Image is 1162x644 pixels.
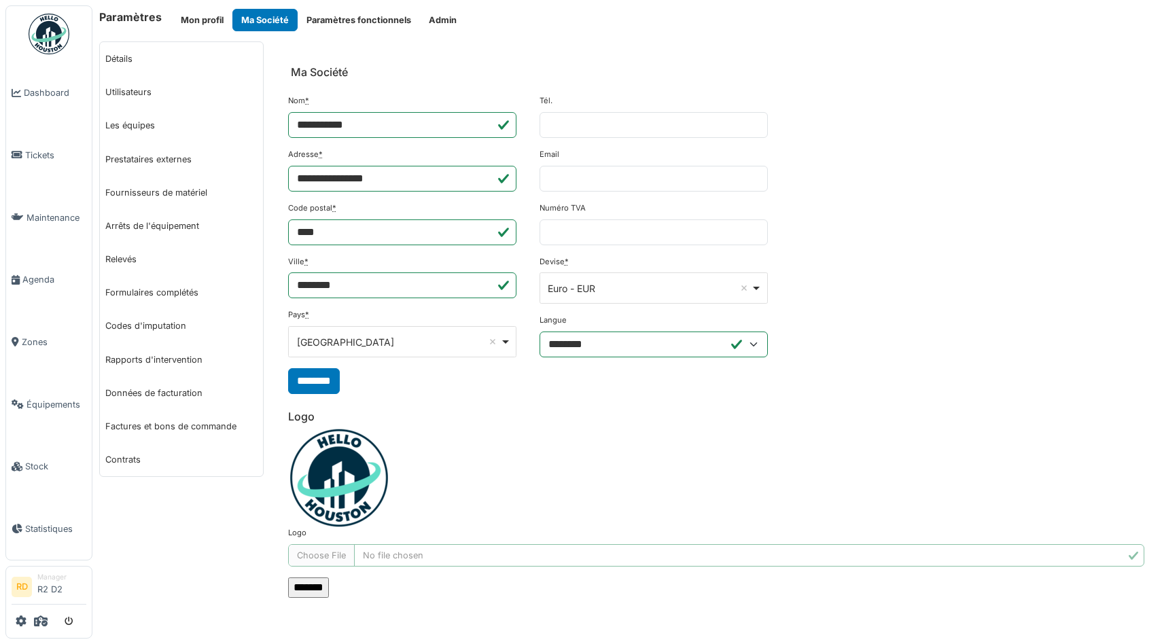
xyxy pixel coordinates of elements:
[27,398,86,411] span: Équipements
[6,311,92,374] a: Zones
[288,527,306,539] label: Logo
[332,203,336,213] abbr: Requis
[305,96,309,105] abbr: Requis
[486,335,499,348] button: Remove item: 'BE'
[288,309,309,321] label: Pays
[100,343,263,376] a: Rapports d'intervention
[232,9,298,31] button: Ma Société
[100,309,263,342] a: Codes d'imputation
[540,202,586,214] label: Numéro TVA
[25,149,86,162] span: Tickets
[100,109,263,142] a: Les équipes
[6,186,92,249] a: Maintenance
[297,335,500,349] div: [GEOGRAPHIC_DATA]
[37,572,86,601] li: R2 D2
[540,315,567,326] label: Langue
[6,435,92,498] a: Stock
[12,577,32,597] li: RD
[100,75,263,109] a: Utilisateurs
[100,410,263,443] a: Factures et bons de commande
[22,336,86,348] span: Zones
[6,124,92,187] a: Tickets
[22,273,86,286] span: Agenda
[100,42,263,75] a: Détails
[100,176,263,209] a: Fournisseurs de matériel
[172,9,232,31] button: Mon profil
[288,149,323,160] label: Adresse
[37,572,86,582] div: Manager
[100,276,263,309] a: Formulaires complétés
[100,143,263,176] a: Prestataires externes
[100,209,263,243] a: Arrêts de l'équipement
[288,410,1144,423] h6: Logo
[99,11,162,24] h6: Paramètres
[27,211,86,224] span: Maintenance
[319,149,323,159] abbr: Requis
[6,373,92,435] a: Équipements
[24,86,86,99] span: Dashboard
[305,310,309,319] abbr: Requis
[548,281,751,296] div: Euro - EUR
[100,443,263,476] a: Contrats
[298,9,420,31] button: Paramètres fonctionnels
[304,257,309,266] abbr: Requis
[25,460,86,473] span: Stock
[6,62,92,124] a: Dashboard
[565,257,569,266] abbr: Requis
[540,256,569,268] label: Devise
[6,498,92,560] a: Statistiques
[6,249,92,311] a: Agenda
[25,522,86,535] span: Statistiques
[288,429,390,527] img: 7c8bvjfeu1brgtr1swx4ies59ccs
[288,256,309,268] label: Ville
[737,281,751,295] button: Remove item: 'EUR'
[291,66,348,79] h6: Ma Société
[100,243,263,276] a: Relevés
[540,149,559,160] label: Email
[100,376,263,410] a: Données de facturation
[288,95,309,107] label: Nom
[540,95,552,107] label: Tél.
[288,202,336,214] label: Code postal
[12,572,86,605] a: RD ManagerR2 D2
[420,9,465,31] button: Admin
[29,14,69,54] img: Badge_color-CXgf-gQk.svg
